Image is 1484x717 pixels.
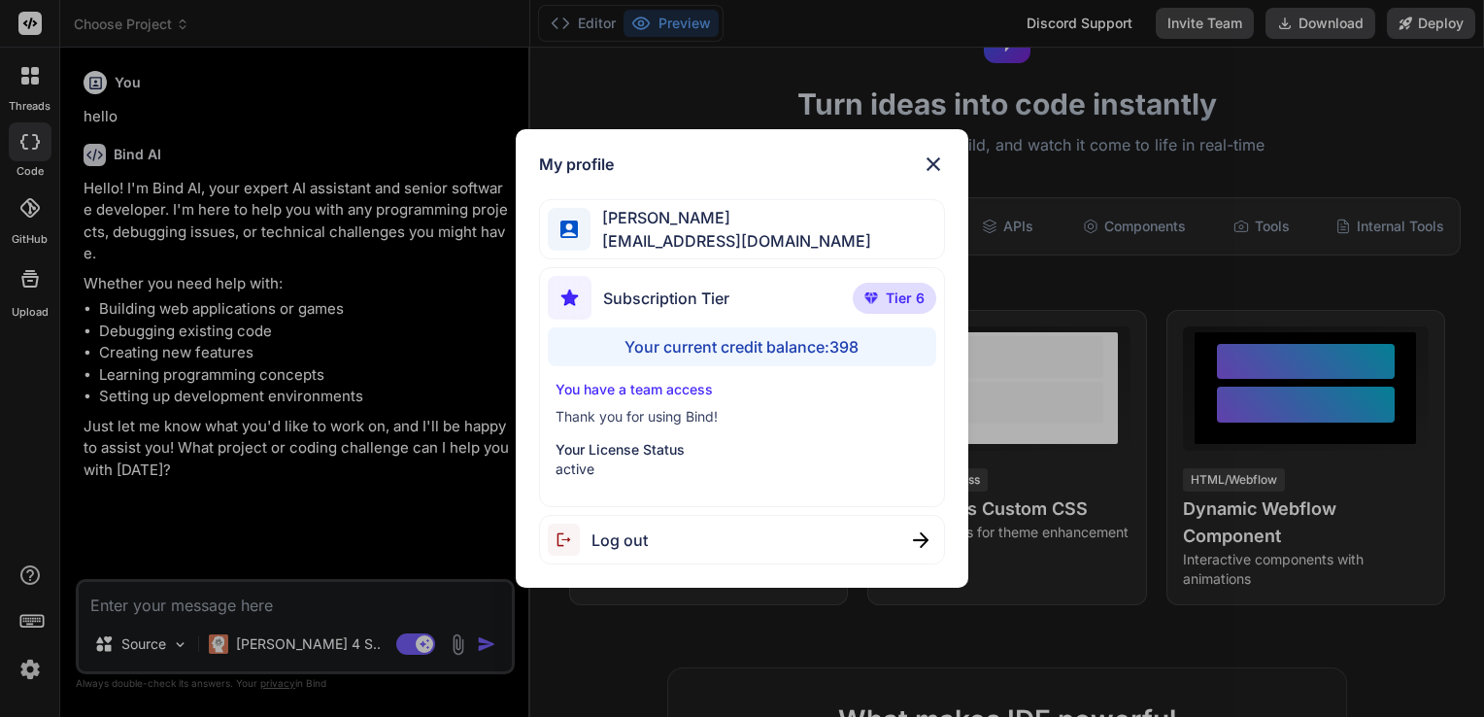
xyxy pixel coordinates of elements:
span: Subscription Tier [603,287,729,310]
h1: My profile [539,153,614,176]
p: active [556,460,929,479]
p: You have a team access [556,380,929,399]
span: Log out [591,529,648,552]
img: close [922,153,945,176]
span: [PERSON_NAME] [590,206,871,229]
img: logout [548,524,591,556]
span: Tier 6 [886,289,925,308]
img: close [913,532,928,548]
img: subscription [548,276,591,320]
div: Your current credit balance: 398 [548,327,937,366]
p: Your License Status [556,440,929,460]
p: Thank you for using Bind! [556,407,929,427]
img: profile [560,221,579,239]
span: [EMAIL_ADDRESS][DOMAIN_NAME] [590,229,871,253]
img: premium [864,292,878,304]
